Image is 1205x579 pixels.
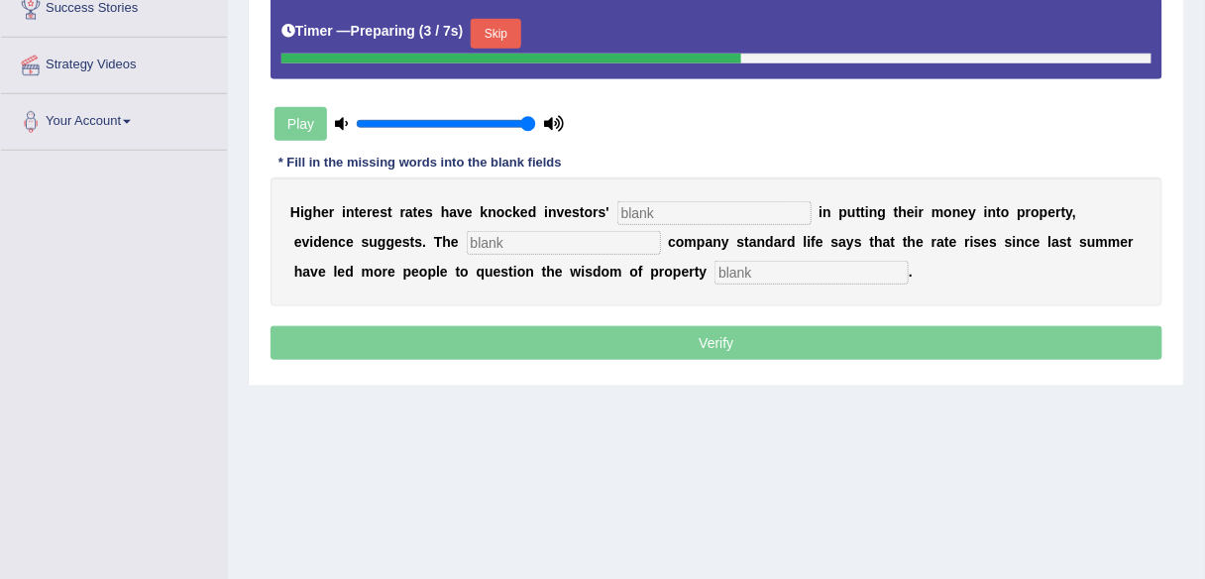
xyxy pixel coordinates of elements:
[572,204,580,220] b: s
[383,264,387,280] b: r
[808,234,812,250] b: i
[936,234,944,250] b: a
[378,234,386,250] b: g
[638,264,643,280] b: f
[820,204,823,220] b: i
[988,204,997,220] b: n
[313,204,322,220] b: h
[1061,204,1066,220] b: t
[402,234,410,250] b: s
[1005,234,1013,250] b: s
[1026,204,1031,220] b: r
[982,234,990,250] b: e
[1,38,227,87] a: Strategy Videos
[1048,234,1052,250] b: l
[651,264,660,280] b: p
[547,264,556,280] b: h
[1025,234,1033,250] b: c
[697,234,706,250] b: p
[1013,234,1017,250] b: i
[294,234,302,250] b: e
[557,204,565,220] b: v
[290,204,300,220] b: H
[1067,234,1072,250] b: t
[970,234,974,250] b: i
[916,234,924,250] b: e
[367,204,372,220] b: r
[459,23,464,39] b: )
[488,204,496,220] b: n
[555,264,563,280] b: e
[373,204,381,220] b: e
[419,23,424,39] b: (
[989,234,997,250] b: s
[870,234,875,250] b: t
[854,234,862,250] b: s
[673,264,682,280] b: p
[861,204,866,220] b: t
[609,264,621,280] b: m
[517,264,526,280] b: o
[1121,234,1129,250] b: e
[508,264,513,280] b: t
[1066,204,1073,220] b: y
[903,234,908,250] b: t
[281,24,463,39] h5: Timer —
[617,201,812,225] input: blank
[1040,204,1048,220] b: p
[380,204,387,220] b: s
[1052,234,1060,250] b: a
[394,234,402,250] b: e
[359,204,367,220] b: e
[374,264,383,280] b: o
[1080,234,1088,250] b: s
[400,204,405,220] b: r
[493,264,501,280] b: e
[721,234,729,250] b: y
[362,264,374,280] b: m
[593,264,602,280] b: d
[737,234,745,250] b: s
[846,234,854,250] b: y
[856,204,861,220] b: t
[891,234,896,250] b: t
[548,204,557,220] b: n
[944,234,949,250] b: t
[387,204,392,220] b: t
[766,234,775,250] b: d
[477,264,486,280] b: q
[321,204,329,220] b: e
[346,204,355,220] b: n
[271,154,570,173] div: * Fill in the missing words into the blank fields
[369,234,378,250] b: u
[713,234,722,250] b: n
[774,234,782,250] b: a
[919,204,924,220] b: r
[847,204,856,220] b: u
[387,264,395,280] b: e
[526,264,535,280] b: n
[997,204,1002,220] b: t
[585,204,594,220] b: o
[501,264,509,280] b: s
[944,204,953,220] b: o
[302,264,310,280] b: a
[969,204,977,220] b: y
[425,204,433,220] b: s
[460,264,469,280] b: o
[839,234,847,250] b: a
[334,264,338,280] b: l
[520,204,528,220] b: e
[706,234,713,250] b: a
[496,204,505,220] b: o
[414,234,422,250] b: s
[512,204,520,220] b: k
[428,264,437,280] b: p
[915,204,919,220] b: i
[424,23,459,39] b: 3 / 7s
[585,264,593,280] b: s
[685,234,697,250] b: m
[668,234,676,250] b: c
[831,234,839,250] b: s
[405,204,413,220] b: a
